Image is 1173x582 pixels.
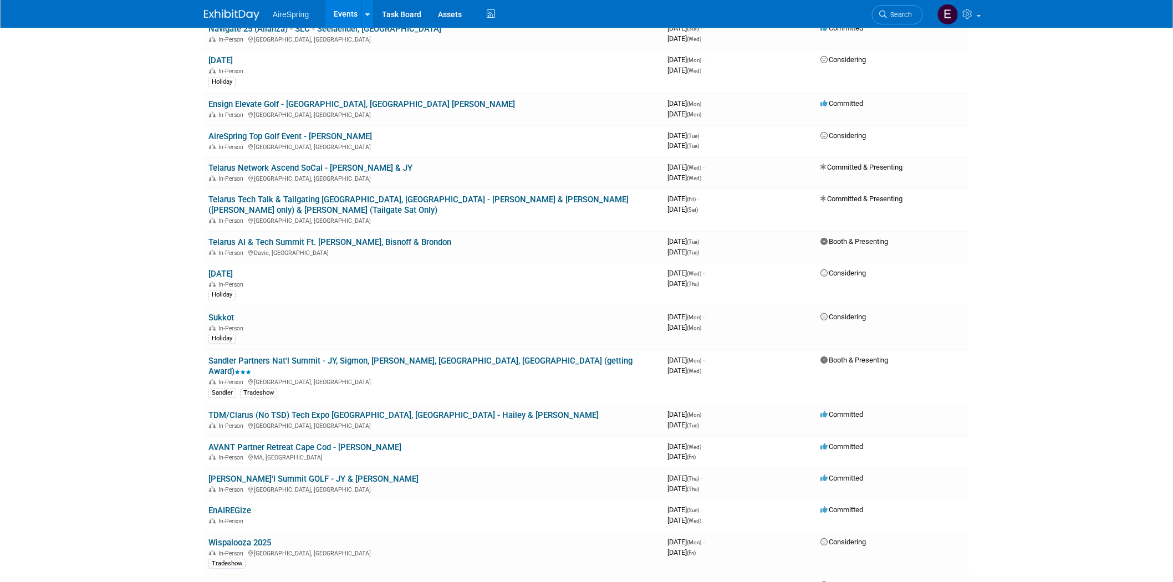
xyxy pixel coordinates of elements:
[703,163,705,171] span: -
[687,36,701,42] span: (Wed)
[208,142,659,151] div: [GEOGRAPHIC_DATA], [GEOGRAPHIC_DATA]
[687,196,696,202] span: (Fri)
[687,207,698,213] span: (Sat)
[687,486,699,492] span: (Thu)
[208,538,271,548] a: Wispalooza 2025
[209,68,216,73] img: In-Person Event
[687,270,701,277] span: (Wed)
[218,249,247,257] span: In-Person
[208,442,401,452] a: AVANT Partner Retreat Cape Cod - [PERSON_NAME]
[218,422,247,430] span: In-Person
[667,356,705,364] span: [DATE]
[687,239,699,245] span: (Tue)
[667,110,701,118] span: [DATE]
[218,68,247,75] span: In-Person
[687,175,701,181] span: (Wed)
[218,325,247,332] span: In-Person
[667,506,702,514] span: [DATE]
[820,55,866,64] span: Considering
[820,237,889,246] span: Booth & Presenting
[701,506,702,514] span: -
[208,388,236,398] div: Sandler
[667,269,705,277] span: [DATE]
[667,484,699,493] span: [DATE]
[208,110,659,119] div: [GEOGRAPHIC_DATA], [GEOGRAPHIC_DATA]
[687,111,701,118] span: (Mon)
[667,173,701,182] span: [DATE]
[209,144,216,149] img: In-Person Event
[697,195,699,203] span: -
[667,55,705,64] span: [DATE]
[687,25,699,32] span: (Sun)
[667,366,701,375] span: [DATE]
[687,368,701,374] span: (Wed)
[667,442,705,451] span: [DATE]
[208,99,515,109] a: Ensign Elevate Golf - [GEOGRAPHIC_DATA], [GEOGRAPHIC_DATA] [PERSON_NAME]
[667,323,701,331] span: [DATE]
[208,484,659,493] div: [GEOGRAPHIC_DATA], [GEOGRAPHIC_DATA]
[208,559,246,569] div: Tradeshow
[208,163,412,173] a: Telarus Network Ascend SoCal - [PERSON_NAME] & JY
[208,237,451,247] a: Telarus AI & Tech Summit Ft. [PERSON_NAME], Bisnoff & Brondon
[667,516,701,524] span: [DATE]
[687,422,699,428] span: (Tue)
[208,313,234,323] a: Sukkot
[687,68,701,74] span: (Wed)
[209,550,216,555] img: In-Person Event
[208,248,659,257] div: Davie, [GEOGRAPHIC_DATA]
[687,325,701,331] span: (Mon)
[667,205,698,213] span: [DATE]
[667,474,702,482] span: [DATE]
[208,269,233,279] a: [DATE]
[208,548,659,557] div: [GEOGRAPHIC_DATA], [GEOGRAPHIC_DATA]
[209,175,216,181] img: In-Person Event
[209,281,216,287] img: In-Person Event
[209,325,216,330] img: In-Person Event
[209,36,216,42] img: In-Person Event
[208,421,659,430] div: [GEOGRAPHIC_DATA], [GEOGRAPHIC_DATA]
[667,548,696,557] span: [DATE]
[820,356,889,364] span: Booth & Presenting
[209,111,216,117] img: In-Person Event
[208,173,659,182] div: [GEOGRAPHIC_DATA], [GEOGRAPHIC_DATA]
[820,269,866,277] span: Considering
[240,388,277,398] div: Tradeshow
[667,131,702,140] span: [DATE]
[209,217,216,223] img: In-Person Event
[667,248,699,256] span: [DATE]
[667,452,696,461] span: [DATE]
[209,486,216,492] img: In-Person Event
[701,131,702,140] span: -
[208,195,629,215] a: Telarus Tech Talk & Tailgating [GEOGRAPHIC_DATA], [GEOGRAPHIC_DATA] - [PERSON_NAME] & [PERSON_NAM...
[701,237,702,246] span: -
[667,141,699,150] span: [DATE]
[937,4,958,25] img: erica arjona
[667,163,705,171] span: [DATE]
[208,377,659,386] div: [GEOGRAPHIC_DATA], [GEOGRAPHIC_DATA]
[208,290,236,300] div: Holiday
[687,454,696,460] span: (Fri)
[687,143,699,149] span: (Tue)
[687,281,699,287] span: (Thu)
[209,379,216,384] img: In-Person Event
[687,249,699,256] span: (Tue)
[687,101,701,107] span: (Mon)
[687,539,701,545] span: (Mon)
[703,356,705,364] span: -
[667,237,702,246] span: [DATE]
[273,10,309,19] span: AireSpring
[687,57,701,63] span: (Mon)
[208,356,633,376] a: Sandler Partners Nat'l Summit - JY, Sigmon, [PERSON_NAME], [GEOGRAPHIC_DATA], [GEOGRAPHIC_DATA] (...
[209,454,216,460] img: In-Person Event
[218,217,247,224] span: In-Person
[208,410,599,420] a: TDM/Clarus (No TSD) Tech Expo [GEOGRAPHIC_DATA], [GEOGRAPHIC_DATA] - Hailey & [PERSON_NAME]
[687,444,701,450] span: (Wed)
[208,34,659,43] div: [GEOGRAPHIC_DATA], [GEOGRAPHIC_DATA]
[208,24,441,34] a: Navigate 25 (Alianza) - SLC - Seelaender, [GEOGRAPHIC_DATA]
[687,412,701,418] span: (Mon)
[209,249,216,255] img: In-Person Event
[208,55,233,65] a: [DATE]
[687,358,701,364] span: (Mon)
[703,313,705,321] span: -
[687,476,699,482] span: (Thu)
